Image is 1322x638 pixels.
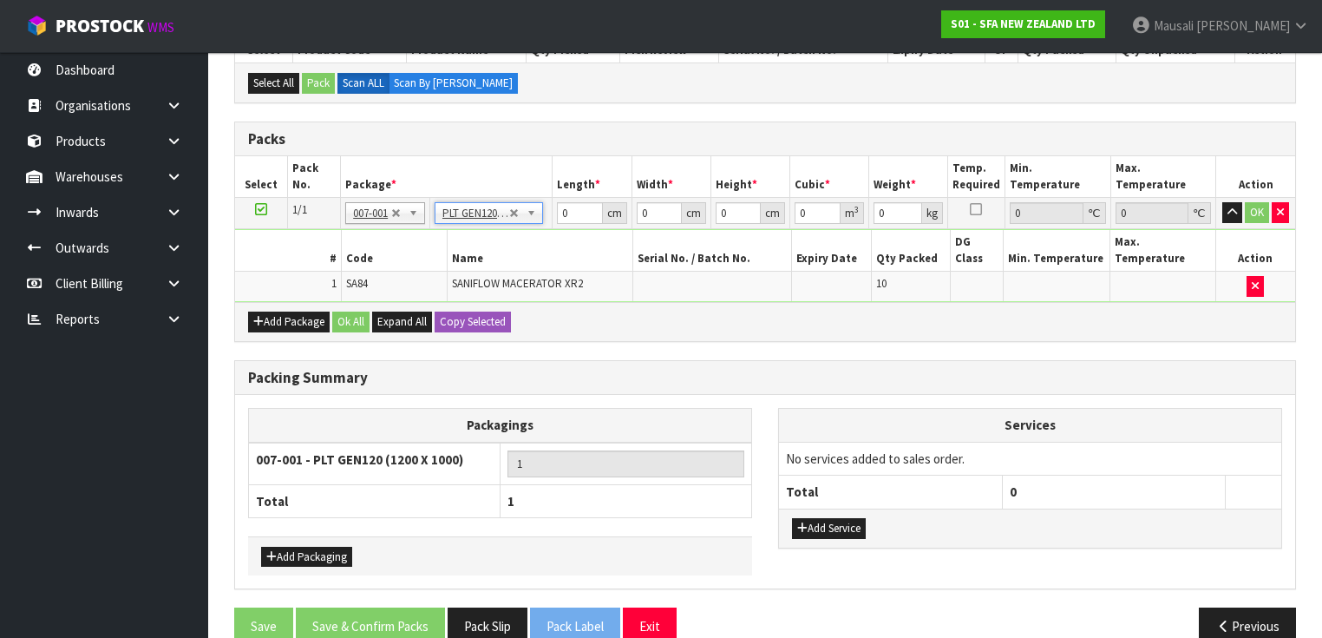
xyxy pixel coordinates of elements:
[1010,483,1017,500] span: 0
[26,15,48,36] img: cube-alt.png
[871,230,951,271] th: Qty Packed
[1005,156,1110,197] th: Min. Temperature
[507,493,514,510] span: 1
[603,202,627,224] div: cm
[951,230,1004,271] th: DG Class
[941,10,1105,38] a: S01 - SFA NEW ZEALAND LTD
[147,19,174,36] small: WMS
[292,202,307,217] span: 1/1
[789,156,868,197] th: Cubic
[248,370,1282,386] h3: Packing Summary
[341,230,447,271] th: Code
[331,276,337,291] span: 1
[710,156,789,197] th: Height
[947,156,1005,197] th: Temp. Required
[235,230,341,271] th: #
[1216,156,1295,197] th: Action
[792,518,866,539] button: Add Service
[248,131,1282,148] h3: Packs
[1110,156,1216,197] th: Max. Temperature
[779,409,1281,442] th: Services
[632,230,791,271] th: Serial No. / Batch No.
[332,312,370,332] button: Ok All
[854,204,859,215] sup: 3
[452,276,583,291] span: SANIFLOW MACERATOR XR2
[1215,230,1295,271] th: Action
[792,230,872,271] th: Expiry Date
[1083,202,1106,224] div: ℃
[372,312,432,332] button: Expand All
[346,276,368,291] span: SA84
[341,156,553,197] th: Package
[248,312,330,332] button: Add Package
[353,203,391,224] span: 007-001
[256,451,463,468] strong: 007-001 - PLT GEN120 (1200 X 1000)
[302,73,335,94] button: Pack
[249,409,752,443] th: Packagings
[435,312,511,332] button: Copy Selected
[288,156,341,197] th: Pack No.
[1154,17,1194,34] span: Mausali
[553,156,632,197] th: Length
[377,314,427,329] span: Expand All
[868,156,947,197] th: Weight
[56,15,144,37] span: ProStock
[1188,202,1211,224] div: ℃
[841,202,864,224] div: m
[1109,230,1215,271] th: Max. Temperature
[248,73,299,94] button: Select All
[1196,17,1290,34] span: [PERSON_NAME]
[761,202,785,224] div: cm
[951,16,1096,31] strong: S01 - SFA NEW ZEALAND LTD
[235,156,288,197] th: Select
[682,202,706,224] div: cm
[779,476,1002,509] th: Total
[442,203,509,224] span: PLT GEN120 (1200 X 1000)
[876,276,887,291] span: 10
[261,547,352,568] button: Add Packaging
[1004,230,1109,271] th: Min. Temperature
[389,73,518,94] label: Scan By [PERSON_NAME]
[249,484,501,517] th: Total
[447,230,632,271] th: Name
[632,156,710,197] th: Width
[922,202,943,224] div: kg
[1245,202,1269,223] button: OK
[337,73,389,94] label: Scan ALL
[779,442,1281,475] td: No services added to sales order.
